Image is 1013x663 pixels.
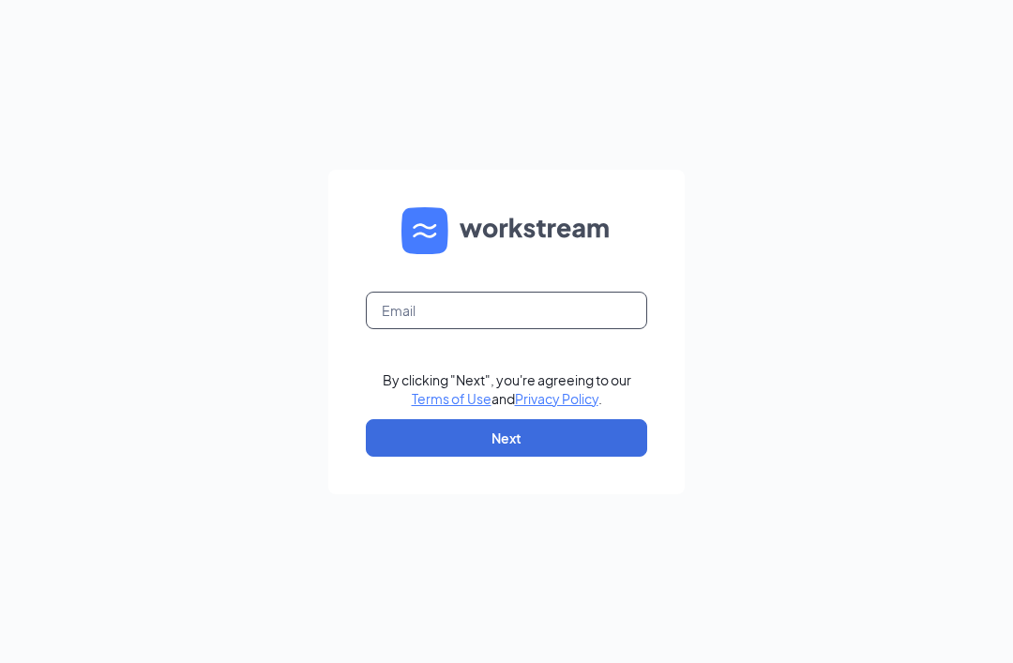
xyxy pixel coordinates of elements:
[366,419,647,457] button: Next
[383,370,631,408] div: By clicking "Next", you're agreeing to our and .
[412,390,491,407] a: Terms of Use
[515,390,598,407] a: Privacy Policy
[366,292,647,329] input: Email
[401,207,612,254] img: WS logo and Workstream text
